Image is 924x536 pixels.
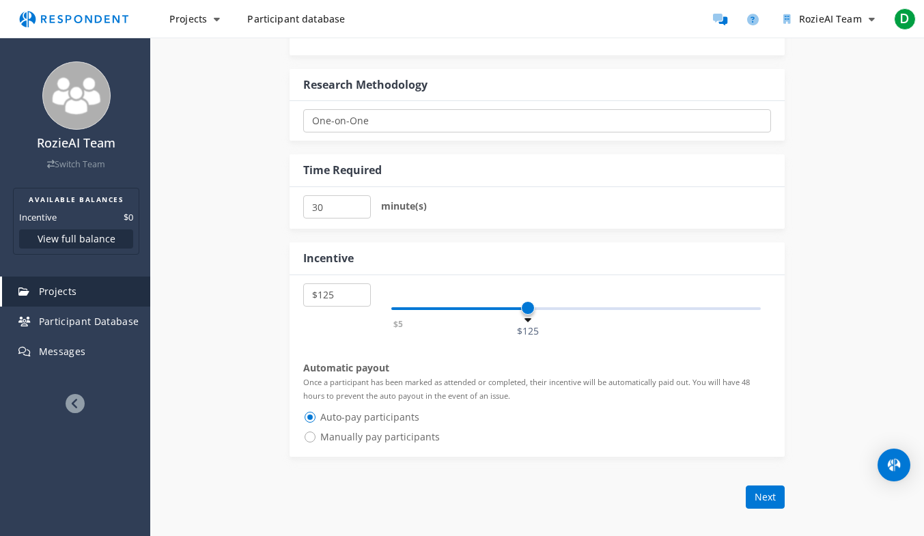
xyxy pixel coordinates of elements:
[303,251,354,266] div: Incentive
[891,7,919,31] button: D
[19,229,133,249] button: View full balance
[9,137,143,150] h4: RozieAI Team
[515,324,541,339] span: $125
[746,485,785,509] button: Next
[303,377,750,401] small: Once a participant has been marked as attended or completed, their incentive will be automaticall...
[772,7,886,31] button: RozieAI Team
[303,163,382,178] div: Time Required
[13,188,139,255] section: Balance summary
[39,345,86,358] span: Messages
[878,449,910,481] div: Open Intercom Messenger
[169,12,207,25] span: Projects
[47,158,105,170] a: Switch Team
[894,8,916,30] span: D
[236,7,356,31] a: Participant database
[39,315,139,328] span: Participant Database
[391,318,405,330] span: $5
[381,195,427,217] label: minute(s)
[707,5,734,33] a: Message participants
[42,61,111,130] img: team_avatar_256.png
[303,409,419,425] span: Auto-pay participants
[247,12,345,25] span: Participant database
[19,210,57,224] dt: Incentive
[799,12,862,25] span: RozieAI Team
[39,285,77,298] span: Projects
[303,361,389,374] strong: Automatic payout
[11,6,137,32] img: respondent-logo.png
[19,194,133,205] h2: AVAILABLE BALANCES
[124,210,133,224] dd: $0
[740,5,767,33] a: Help and support
[303,77,428,93] div: Research Methodology
[158,7,231,31] button: Projects
[303,429,440,445] span: Manually pay participants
